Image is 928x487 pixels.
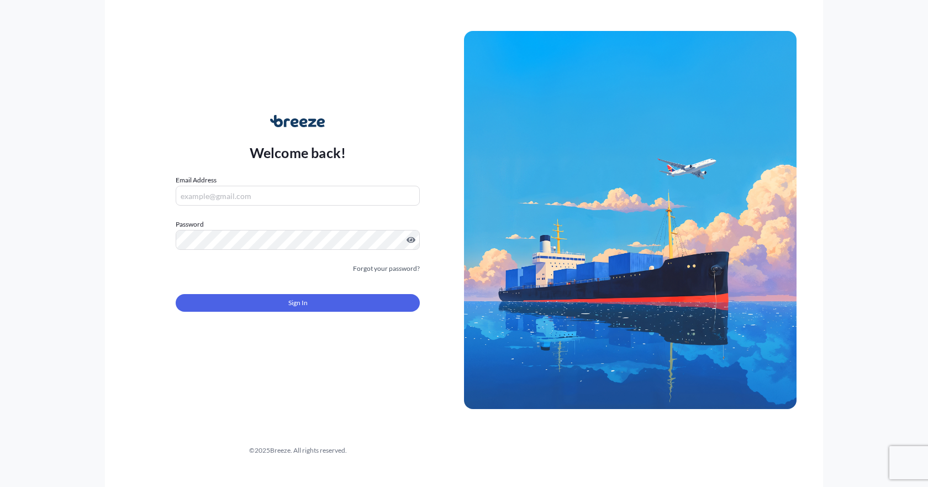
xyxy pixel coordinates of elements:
[176,186,420,206] input: example@gmail.com
[131,445,464,456] div: © 2025 Breeze. All rights reserved.
[176,294,420,312] button: Sign In
[176,219,420,230] label: Password
[250,144,346,161] p: Welcome back!
[407,235,415,244] button: Show password
[464,31,797,409] img: Ship illustration
[176,175,217,186] label: Email Address
[288,297,308,308] span: Sign In
[353,263,420,274] a: Forgot your password?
